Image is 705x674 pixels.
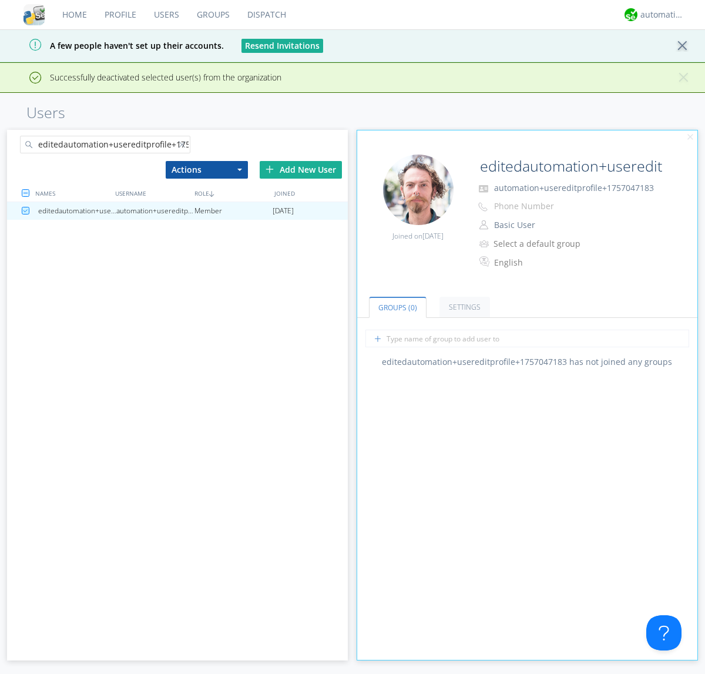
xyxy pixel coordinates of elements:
[273,202,294,220] span: [DATE]
[241,39,323,53] button: Resend Invitations
[479,254,491,269] img: In groups with Translation enabled, this user's messages will be automatically translated to and ...
[260,161,342,179] div: Add New User
[479,220,488,230] img: person-outline.svg
[439,297,490,317] a: Settings
[357,356,698,368] div: editedautomation+usereditprofile+1757047183 has not joined any groups
[646,615,681,650] iframe: Toggle Customer Support
[686,133,694,142] img: cancel.svg
[20,136,190,153] input: Search users
[194,202,273,220] div: Member
[479,236,491,252] img: icon-alert-users-thin-outline.svg
[494,257,592,269] div: English
[494,182,654,193] span: automation+usereditprofile+1757047183
[493,238,592,250] div: Select a default group
[625,8,637,21] img: d2d01cd9b4174d08988066c6d424eccd
[266,165,274,173] img: plus.svg
[7,202,348,220] a: editedautomation+usereditprofile+1757047183automation+usereditprofile+1757047183Member[DATE]
[32,185,112,202] div: NAMES
[478,202,488,212] img: phone-outline.svg
[23,4,45,25] img: cddb5a64eb264b2086981ab96f4c1ba7
[475,155,665,178] input: Name
[365,330,689,347] input: Type name of group to add user to
[271,185,351,202] div: JOINED
[9,72,281,83] span: Successfully deactivated selected user(s) from the organization
[192,185,271,202] div: ROLE
[369,297,427,318] a: Groups (0)
[640,9,684,21] div: automation+atlas
[166,161,248,179] button: Actions
[116,202,194,220] div: automation+usereditprofile+1757047183
[422,231,444,241] span: [DATE]
[112,185,192,202] div: USERNAME
[392,231,444,241] span: Joined on
[490,217,607,233] button: Basic User
[383,155,454,225] img: 8ac9da22b0e94408ba71a362bb43434c
[9,40,224,51] span: A few people haven't set up their accounts.
[38,202,116,220] div: editedautomation+usereditprofile+1757047183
